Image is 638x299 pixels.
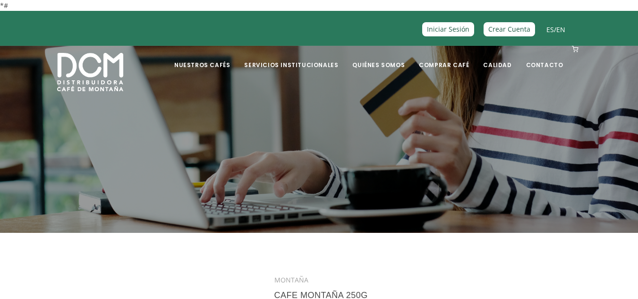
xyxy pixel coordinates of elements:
a: Comprar Café [413,47,475,69]
div: MONTAÑA [274,274,588,285]
a: EN [556,25,565,34]
a: Nuestros Cafés [169,47,236,69]
a: Servicios Institucionales [238,47,344,69]
a: Contacto [520,47,569,69]
a: Crear Cuenta [484,22,535,36]
a: Iniciar Sesión [422,22,474,36]
a: ES [546,25,554,34]
a: Quiénes Somos [347,47,410,69]
a: Calidad [477,47,517,69]
span: / [546,24,565,35]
